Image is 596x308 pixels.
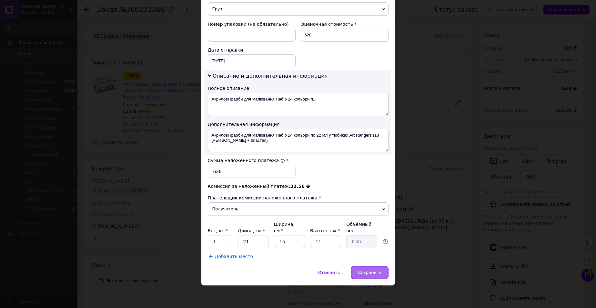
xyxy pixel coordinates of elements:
label: Вес, кг [208,228,228,233]
textarea: Акрилові фарби для малювання Набір 24 кольори по 22 мл у тюбиках Art Rangers (18 [PERSON_NAME] + ... [208,129,389,152]
span: Добавить место [215,254,253,259]
label: Сумма наложенного платежа [208,158,285,163]
div: Объёмный вес [346,221,377,234]
span: 32.56 ₴ [290,184,310,189]
div: Комиссия за наложенный платёж: [208,183,389,189]
span: Сохранить [358,270,381,275]
span: Груз [208,2,389,16]
span: Описание и дополнительная информация [213,73,328,79]
textarea: Акрилові фарби для малювання Набір 24 кольори п... [208,93,389,116]
div: Оценочная стоимость [301,21,389,27]
div: Дата отправки [208,47,296,53]
span: Получатель [208,202,389,216]
div: Дополнительная информация [208,121,389,128]
label: Высота, см [310,228,340,233]
label: Ширина, см [274,222,295,233]
div: Номер упаковки (не обязательно) [208,21,296,27]
span: Отменить [318,270,340,275]
span: Плательщик комиссии наложенного платежа [208,195,318,200]
label: Длина, см [237,228,265,233]
div: Полное описание [208,85,389,91]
